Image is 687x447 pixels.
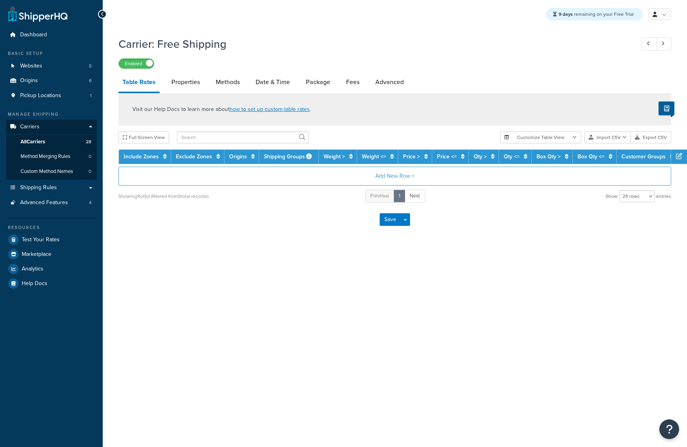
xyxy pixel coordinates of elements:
[90,92,92,99] span: 1
[6,73,97,88] a: Origins6
[20,124,40,130] span: Carriers
[21,139,45,145] span: All Carriers
[177,131,309,143] input: Search
[124,152,159,161] a: Include Zones
[6,164,97,179] li: Custom Method Names
[88,153,91,160] span: 0
[119,73,160,93] a: Table Rates
[403,152,420,161] a: Price >
[659,419,679,439] button: Open Resource Center
[22,266,43,272] span: Analytics
[6,247,97,261] a: Marketplace
[6,195,97,210] a: Advanced Features4
[6,164,97,179] a: Custom Method Names0
[656,191,671,202] span: entries
[380,213,401,226] button: Save
[119,131,169,143] button: Full Screen View
[302,73,334,92] a: Package
[22,237,60,243] span: Test Your Rates
[371,73,408,92] a: Advanced
[119,167,671,186] button: Add New Row +
[6,195,97,210] li: Advanced Features
[21,153,70,160] span: Method Merging Rules
[6,59,97,73] li: Websites
[474,152,487,161] a: Qty >
[119,59,154,68] label: Enabled
[6,135,97,149] a: AllCarriers28
[6,180,97,195] a: Shipping Rules
[132,105,311,114] p: Visit our Help Docs to learn more about .
[504,152,519,161] a: Qty <=
[6,233,97,247] a: Test Your Rates
[6,224,97,231] div: Resources
[365,190,394,203] a: Previous
[536,152,561,161] a: Box Qty >
[370,192,389,199] span: Previous
[6,149,97,164] a: Method Merging Rules0
[252,73,294,92] a: Date & Time
[229,152,247,161] a: Origins
[6,28,97,42] a: Dashboard
[212,73,244,92] a: Methods
[6,88,97,103] a: Pickup Locations1
[119,191,209,202] div: Showing 1 to 0 of (filtered from 0 total records)
[410,192,420,199] span: Next
[500,131,581,143] button: Customize Table View
[6,73,97,88] li: Origins
[659,101,674,115] button: Show Help Docs
[6,59,97,73] a: Websites8
[20,77,38,84] span: Origins
[559,11,634,18] span: remaining on your Free Trial
[584,131,631,143] button: Import CSV
[20,184,57,191] span: Shipping Rules
[20,32,47,38] span: Dashboard
[89,199,92,206] span: 4
[22,280,47,287] span: Help Docs
[22,251,51,258] span: Marketplace
[86,139,91,145] span: 28
[656,38,672,51] a: Next Record
[259,150,319,164] th: Shipping Groups
[6,120,97,134] a: Carriers
[21,168,73,175] span: Custom Method Names
[176,152,212,161] a: Exclude Zones
[20,63,42,69] span: Websites
[405,190,425,203] a: Next
[342,73,363,92] a: Fees
[362,152,386,161] a: Weight <=
[437,152,457,161] a: Price <=
[230,105,310,113] a: how to set up custom table rates
[6,120,97,180] li: Carriers
[559,11,573,18] strong: 9 days
[621,152,666,161] a: Customer Groups
[6,276,97,291] a: Help Docs
[6,88,97,103] li: Pickup Locations
[6,111,97,118] div: Manage Shipping
[119,36,627,52] h1: Carrier: Free Shipping
[631,131,671,143] button: Export CSV
[6,262,97,276] a: Analytics
[88,168,91,175] span: 0
[168,73,204,92] a: Properties
[393,190,405,203] a: 1
[6,50,97,57] div: Basic Setup
[324,152,345,161] a: Weight >
[89,63,92,69] span: 8
[606,191,617,202] span: Show
[89,77,92,84] span: 6
[20,92,61,99] span: Pickup Locations
[578,152,604,161] a: Box Qty <=
[642,38,657,51] a: Previous Record
[6,149,97,164] li: Method Merging Rules
[20,199,68,206] span: Advanced Features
